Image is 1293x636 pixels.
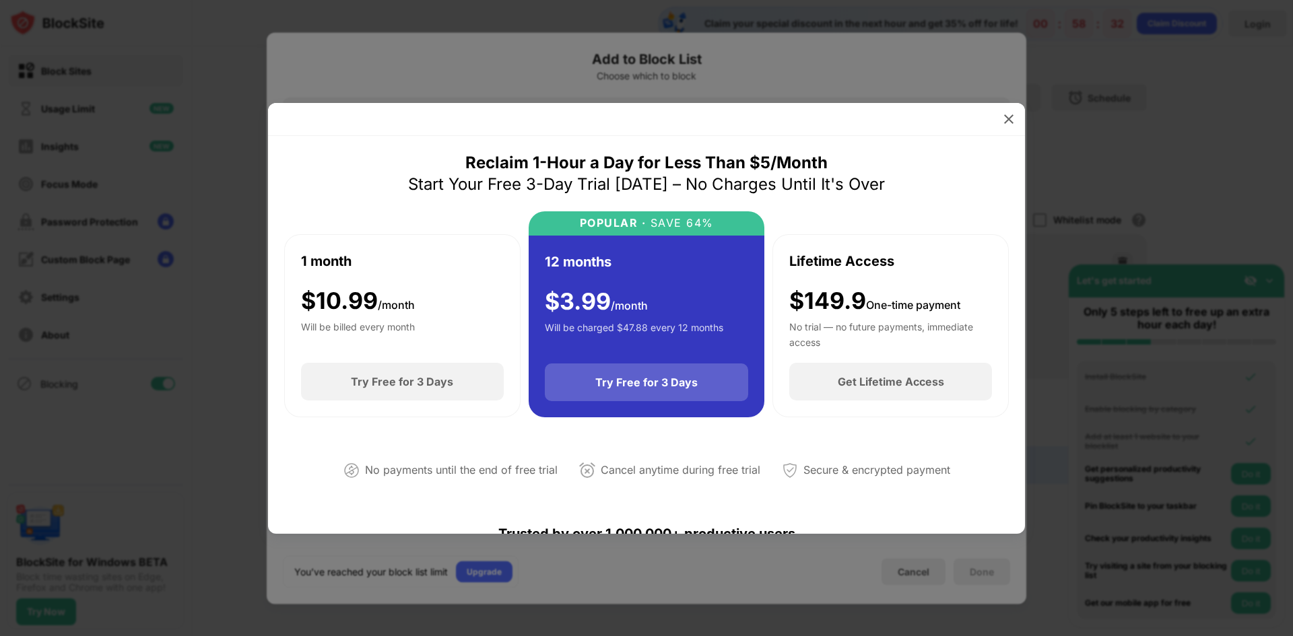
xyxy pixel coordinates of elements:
div: Cancel anytime during free trial [601,460,760,480]
div: No payments until the end of free trial [365,460,558,480]
div: Reclaim 1-Hour a Day for Less Than $5/Month [465,152,828,174]
div: Trusted by over 1,000,000+ productive users [284,501,1009,566]
div: Lifetime Access [789,251,894,271]
img: cancel-anytime [579,462,595,479]
img: not-paying [343,462,360,479]
div: 12 months [545,252,611,272]
div: Try Free for 3 Days [351,375,453,388]
div: $ 3.99 [545,288,648,316]
span: /month [611,299,648,312]
div: Secure & encrypted payment [803,460,950,480]
span: One-time payment [866,298,960,312]
div: Will be charged $47.88 every 12 months [545,320,723,347]
div: 1 month [301,251,352,271]
span: /month [378,298,415,312]
div: $149.9 [789,287,960,315]
div: Try Free for 3 Days [595,376,698,389]
div: POPULAR · [580,217,646,229]
div: Will be billed every month [301,320,415,347]
div: Get Lifetime Access [838,375,944,388]
div: No trial — no future payments, immediate access [789,320,992,347]
img: secured-payment [782,462,798,479]
div: SAVE 64% [646,217,714,229]
div: Start Your Free 3-Day Trial [DATE] – No Charges Until It's Over [408,174,885,195]
div: $ 10.99 [301,287,415,315]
